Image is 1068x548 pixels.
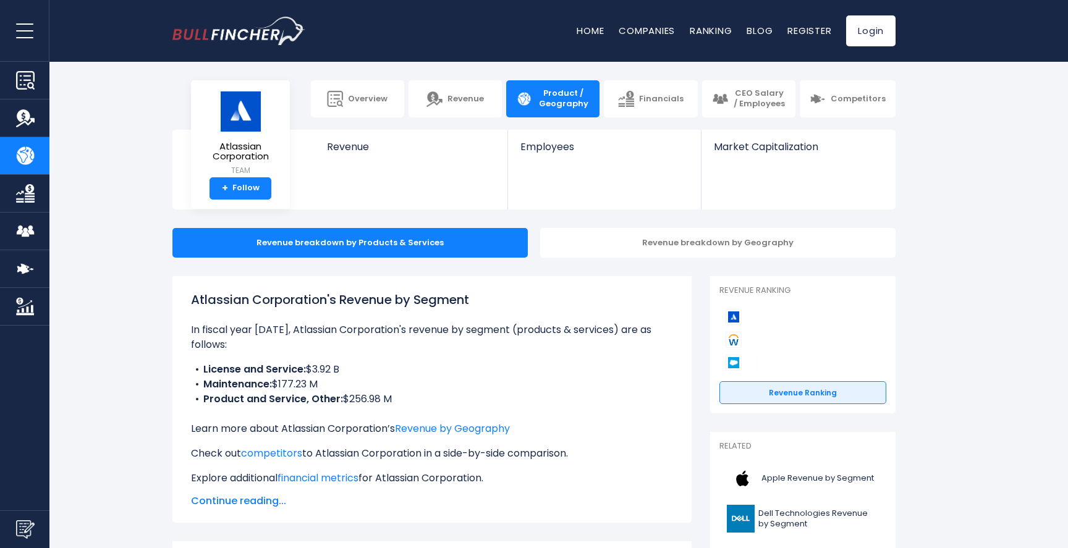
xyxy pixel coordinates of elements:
[210,177,271,200] a: +Follow
[348,94,388,104] span: Overview
[540,228,896,258] div: Revenue breakdown by Geography
[201,165,280,176] small: TEAM
[719,381,886,405] a: Revenue Ranking
[690,24,732,37] a: Ranking
[447,94,484,104] span: Revenue
[800,80,896,117] a: Competitors
[200,90,281,177] a: Atlassian Corporation TEAM
[191,290,673,309] h1: Atlassian Corporation's Revenue by Segment
[203,362,306,376] b: License and Service:
[315,130,508,174] a: Revenue
[846,15,896,46] a: Login
[278,471,358,485] a: financial metrics
[726,332,742,348] img: Workday competitors logo
[203,377,272,391] b: Maintenance:
[172,228,528,258] div: Revenue breakdown by Products & Services
[787,24,831,37] a: Register
[701,130,894,174] a: Market Capitalization
[395,421,510,436] a: Revenue by Geography
[727,505,755,533] img: DELL logo
[719,441,886,452] p: Related
[719,462,886,495] a: Apple Revenue by Segment
[747,24,773,37] a: Blog
[222,183,228,194] strong: +
[577,24,604,37] a: Home
[172,17,305,45] img: bullfincher logo
[409,80,502,117] a: Revenue
[702,80,795,117] a: CEO Salary / Employees
[191,362,673,377] li: $3.92 B
[726,355,742,371] img: Salesforce competitors logo
[719,502,886,536] a: Dell Technologies Revenue by Segment
[520,141,688,153] span: Employees
[758,508,879,529] span: Dell Technologies Revenue by Segment
[831,94,886,104] span: Competitors
[604,80,697,117] a: Financials
[311,80,404,117] a: Overview
[191,322,673,352] p: In fiscal year [DATE], Atlassian Corporation's revenue by segment (products & services) are as fo...
[508,130,700,174] a: Employees
[761,473,874,484] span: Apple Revenue by Segment
[727,465,758,492] img: AAPL logo
[191,446,673,461] p: Check out to Atlassian Corporation in a side-by-side comparison.
[191,392,673,407] li: $256.98 M
[537,88,590,109] span: Product / Geography
[191,494,673,508] span: Continue reading...
[191,421,673,436] p: Learn more about Atlassian Corporation’s
[719,285,886,296] p: Revenue Ranking
[726,309,742,325] img: Atlassian Corporation competitors logo
[733,88,786,109] span: CEO Salary / Employees
[172,17,305,45] a: Go to homepage
[191,471,673,486] p: Explore additional for Atlassian Corporation.
[203,392,343,406] b: Product and Service, Other:
[327,141,496,153] span: Revenue
[191,377,673,392] li: $177.23 M
[714,141,882,153] span: Market Capitalization
[619,24,675,37] a: Companies
[506,80,600,117] a: Product / Geography
[639,94,684,104] span: Financials
[241,446,302,460] a: competitors
[201,141,280,162] span: Atlassian Corporation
